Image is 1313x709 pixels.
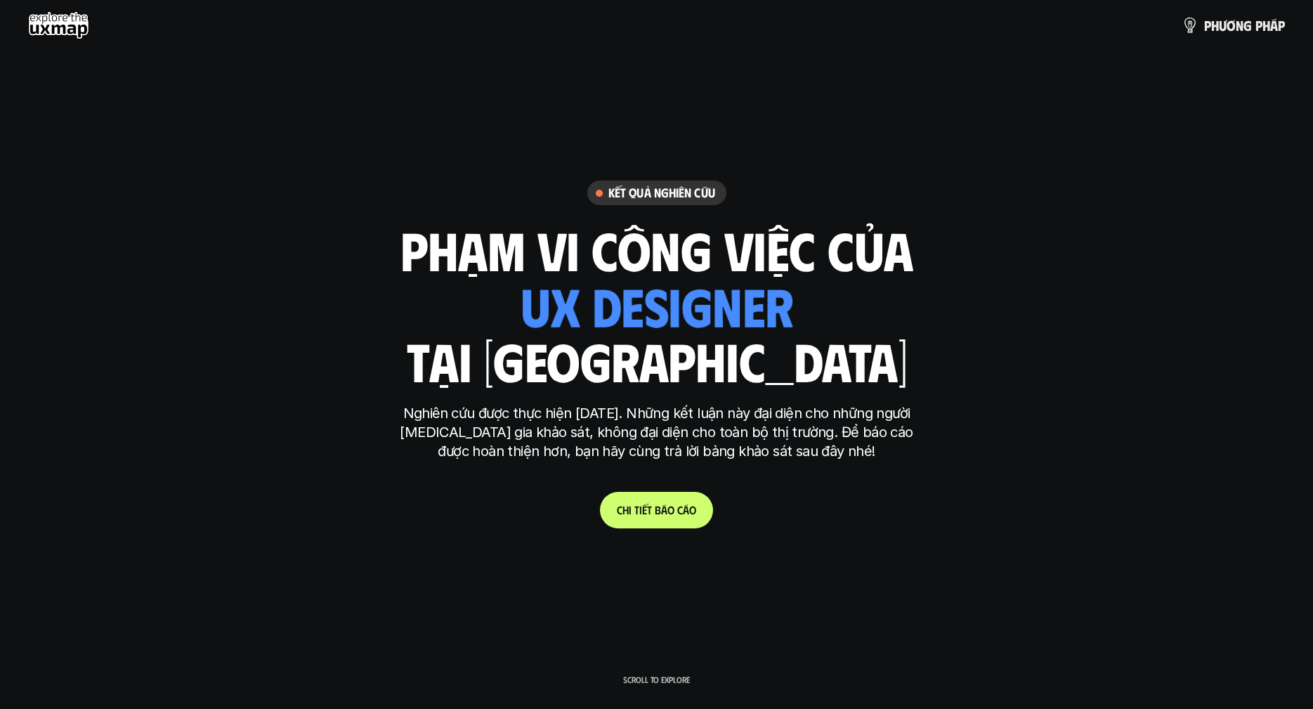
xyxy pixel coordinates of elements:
span: h [622,503,629,516]
span: i [629,503,632,516]
span: á [1270,18,1278,33]
span: n [1236,18,1243,33]
span: b [655,503,661,516]
span: g [1243,18,1252,33]
span: p [1204,18,1211,33]
span: t [647,503,652,516]
span: i [639,503,642,516]
span: o [689,503,696,516]
h1: phạm vi công việc của [400,220,913,279]
span: h [1211,18,1219,33]
span: á [683,503,689,516]
h1: tại [GEOGRAPHIC_DATA] [406,331,907,390]
a: Chitiếtbáocáo [600,492,713,528]
span: o [667,503,674,516]
a: phươngpháp [1182,11,1285,39]
span: c [677,503,683,516]
p: Nghiên cứu được thực hiện [DATE]. Những kết luận này đại diện cho những người [MEDICAL_DATA] gia ... [393,404,920,461]
span: ế [642,503,647,516]
h6: Kết quả nghiên cứu [608,185,715,201]
span: ư [1219,18,1227,33]
span: C [617,503,622,516]
span: p [1278,18,1285,33]
span: á [661,503,667,516]
span: ơ [1227,18,1236,33]
span: p [1255,18,1262,33]
span: h [1262,18,1270,33]
p: Scroll to explore [623,675,690,684]
span: t [634,503,639,516]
